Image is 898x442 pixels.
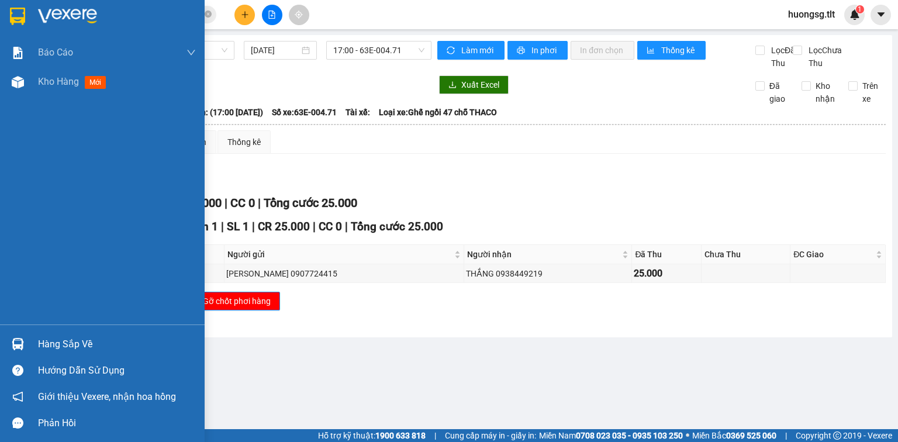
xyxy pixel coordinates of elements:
[637,41,706,60] button: bar-chartThống kê
[766,44,797,70] span: Lọc Đã Thu
[6,84,286,115] div: Bến xe [PERSON_NAME]
[375,431,426,440] strong: 1900 633 818
[38,336,196,353] div: Hàng sắp về
[192,245,224,264] th: SL
[765,80,793,105] span: Đã giao
[194,267,222,280] div: 1
[12,47,24,59] img: solution-icon
[178,106,263,119] span: Chuyến: (17:00 [DATE])
[785,429,787,442] span: |
[203,295,271,308] span: Gỡ chốt phơi hàng
[466,267,630,280] div: THẮNG 0938449219
[692,429,776,442] span: Miền Bắc
[38,362,196,379] div: Hướng dẫn sử dụng
[38,415,196,432] div: Phản hồi
[437,41,505,60] button: syncLàm mới
[12,365,23,376] span: question-circle
[186,48,196,57] span: down
[268,11,276,19] span: file-add
[858,80,886,105] span: Trên xe
[224,196,227,210] span: |
[251,44,299,57] input: 13/09/2025
[12,76,24,88] img: warehouse-icon
[661,44,696,57] span: Thống kê
[445,429,536,442] span: Cung cấp máy in - giấy in:
[318,429,426,442] span: Hỗ trợ kỹ thuật:
[849,9,860,20] img: icon-new-feature
[227,248,452,261] span: Người gửi
[576,431,683,440] strong: 0708 023 035 - 0935 103 250
[85,76,106,89] span: mới
[726,431,776,440] strong: 0369 525 060
[205,11,212,18] span: close-circle
[38,76,79,87] span: Kho hàng
[313,220,316,233] span: |
[12,338,24,350] img: warehouse-icon
[871,5,891,25] button: caret-down
[345,220,348,233] span: |
[571,41,634,60] button: In đơn chọn
[632,245,702,264] th: Đã Thu
[272,106,337,119] span: Số xe: 63E-004.71
[227,220,249,233] span: SL 1
[811,80,840,105] span: Kho nhận
[319,220,342,233] span: CC 0
[467,248,620,261] span: Người nhận
[10,8,25,25] img: logo-vxr
[461,78,499,91] span: Xuất Excel
[804,44,849,70] span: Lọc Chưa Thu
[252,220,255,233] span: |
[793,248,873,261] span: ĐC Giao
[531,44,558,57] span: In phơi
[447,46,457,56] span: sync
[434,429,436,442] span: |
[448,81,457,90] span: download
[12,417,23,429] span: message
[647,46,657,56] span: bar-chart
[72,56,220,76] text: BXTG1309250131
[686,433,689,438] span: ⚪️
[833,431,841,440] span: copyright
[262,5,282,25] button: file-add
[779,7,844,22] span: huongsg.tlt
[876,9,886,20] span: caret-down
[221,220,224,233] span: |
[461,44,495,57] span: Làm mới
[258,196,261,210] span: |
[227,136,261,149] div: Thống kê
[507,41,568,60] button: printerIn phơi
[264,196,357,210] span: Tổng cước 25.000
[702,245,790,264] th: Chưa Thu
[333,42,425,59] span: 17:00 - 63E-004.71
[351,220,443,233] span: Tổng cước 25.000
[38,389,176,404] span: Giới thiệu Vexere, nhận hoa hồng
[346,106,370,119] span: Tài xế:
[226,267,462,280] div: [PERSON_NAME] 0907724415
[258,220,310,233] span: CR 25.000
[539,429,683,442] span: Miền Nam
[230,196,255,210] span: CC 0
[234,5,255,25] button: plus
[181,292,280,310] button: unlockGỡ chốt phơi hàng
[858,5,862,13] span: 1
[241,11,249,19] span: plus
[634,266,699,281] div: 25.000
[379,106,497,119] span: Loại xe: Ghế ngồi 47 chỗ THACO
[12,391,23,402] span: notification
[38,45,73,60] span: Báo cáo
[205,9,212,20] span: close-circle
[289,5,309,25] button: aim
[439,75,509,94] button: downloadXuất Excel
[517,46,527,56] span: printer
[295,11,303,19] span: aim
[187,220,218,233] span: Đơn 1
[856,5,864,13] sup: 1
